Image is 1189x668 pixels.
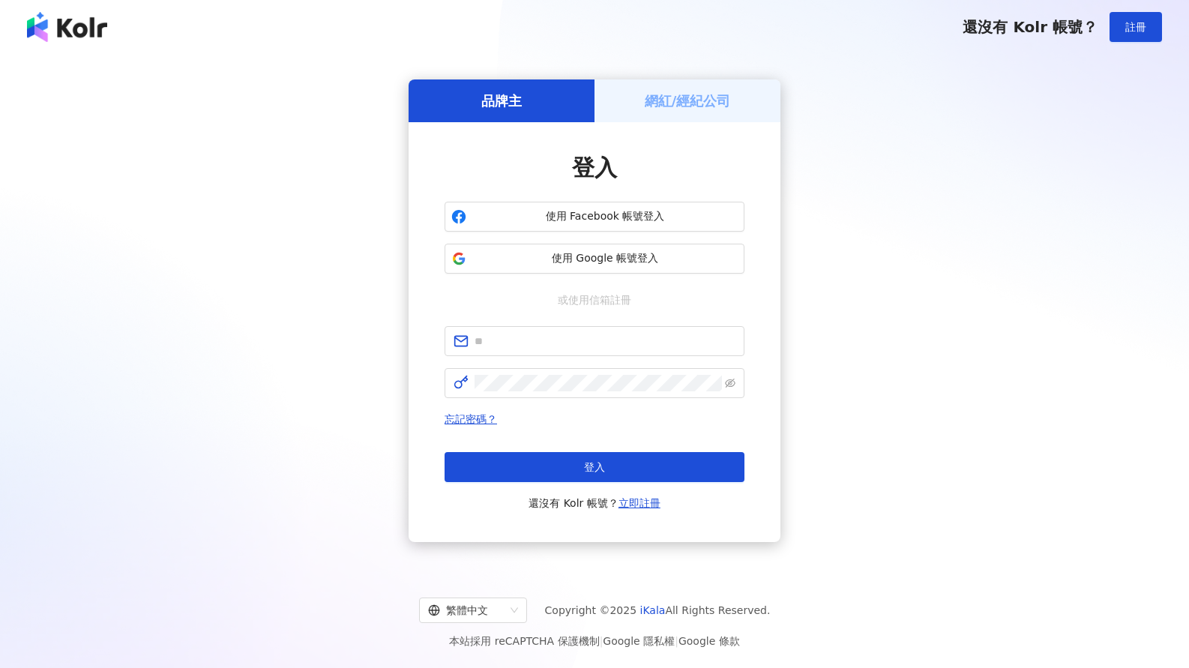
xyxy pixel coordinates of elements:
a: 立即註冊 [618,497,660,509]
span: 還沒有 Kolr 帳號？ [529,494,660,512]
span: 使用 Google 帳號登入 [472,251,738,266]
span: 或使用信箱註冊 [547,292,642,308]
span: 註冊 [1125,21,1146,33]
span: 本站採用 reCAPTCHA 保護機制 [449,632,739,650]
button: 使用 Facebook 帳號登入 [445,202,744,232]
a: Google 隱私權 [603,635,675,647]
button: 登入 [445,452,744,482]
h5: 品牌主 [481,91,522,110]
span: 登入 [584,461,605,473]
button: 註冊 [1110,12,1162,42]
a: Google 條款 [678,635,740,647]
img: logo [27,12,107,42]
div: 繁體中文 [428,598,505,622]
span: | [600,635,603,647]
a: 忘記密碼？ [445,413,497,425]
button: 使用 Google 帳號登入 [445,244,744,274]
span: Copyright © 2025 All Rights Reserved. [545,601,771,619]
span: | [675,635,678,647]
h5: 網紅/經紀公司 [645,91,731,110]
span: 登入 [572,154,617,181]
span: eye-invisible [725,378,735,388]
span: 還沒有 Kolr 帳號？ [963,18,1098,36]
a: iKala [640,604,666,616]
span: 使用 Facebook 帳號登入 [472,209,738,224]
